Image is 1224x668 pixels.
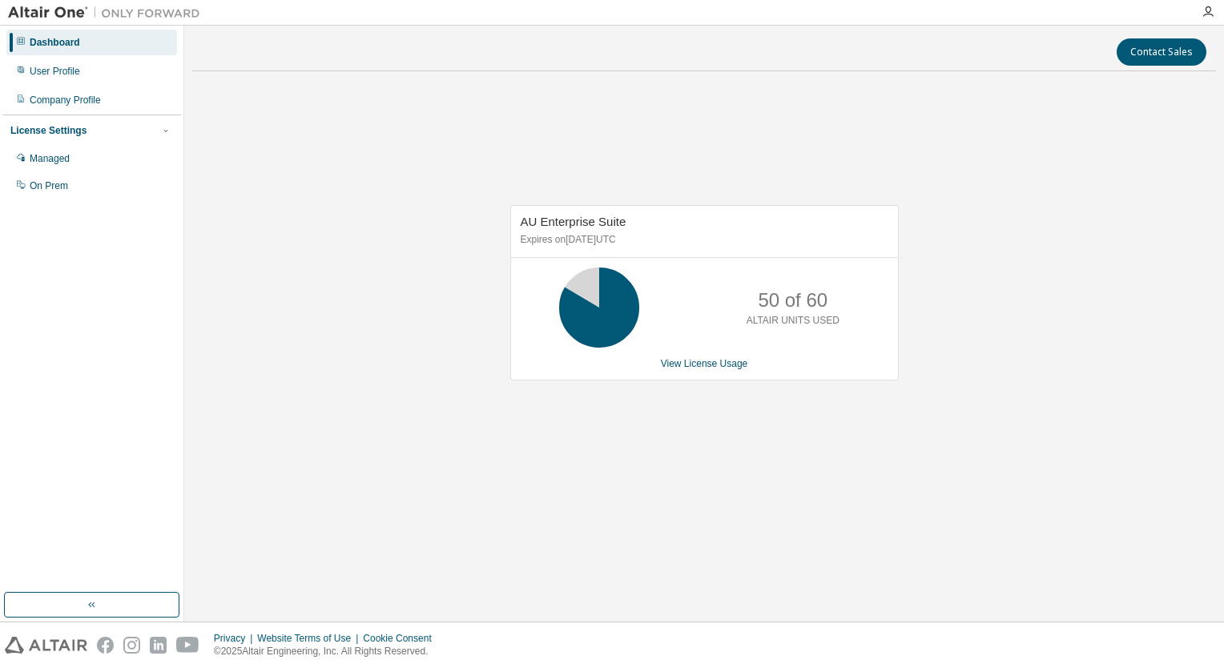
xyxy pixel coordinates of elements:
[97,637,114,654] img: facebook.svg
[257,632,363,645] div: Website Terms of Use
[176,637,199,654] img: youtube.svg
[8,5,208,21] img: Altair One
[5,637,87,654] img: altair_logo.svg
[747,314,839,328] p: ALTAIR UNITS USED
[123,637,140,654] img: instagram.svg
[214,645,441,658] p: © 2025 Altair Engineering, Inc. All Rights Reserved.
[521,215,626,228] span: AU Enterprise Suite
[30,65,80,78] div: User Profile
[363,632,441,645] div: Cookie Consent
[30,36,80,49] div: Dashboard
[758,287,827,314] p: 50 of 60
[30,152,70,165] div: Managed
[150,637,167,654] img: linkedin.svg
[1117,38,1206,66] button: Contact Sales
[30,94,101,107] div: Company Profile
[521,233,884,247] p: Expires on [DATE] UTC
[661,358,748,369] a: View License Usage
[30,179,68,192] div: On Prem
[10,124,87,137] div: License Settings
[214,632,257,645] div: Privacy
